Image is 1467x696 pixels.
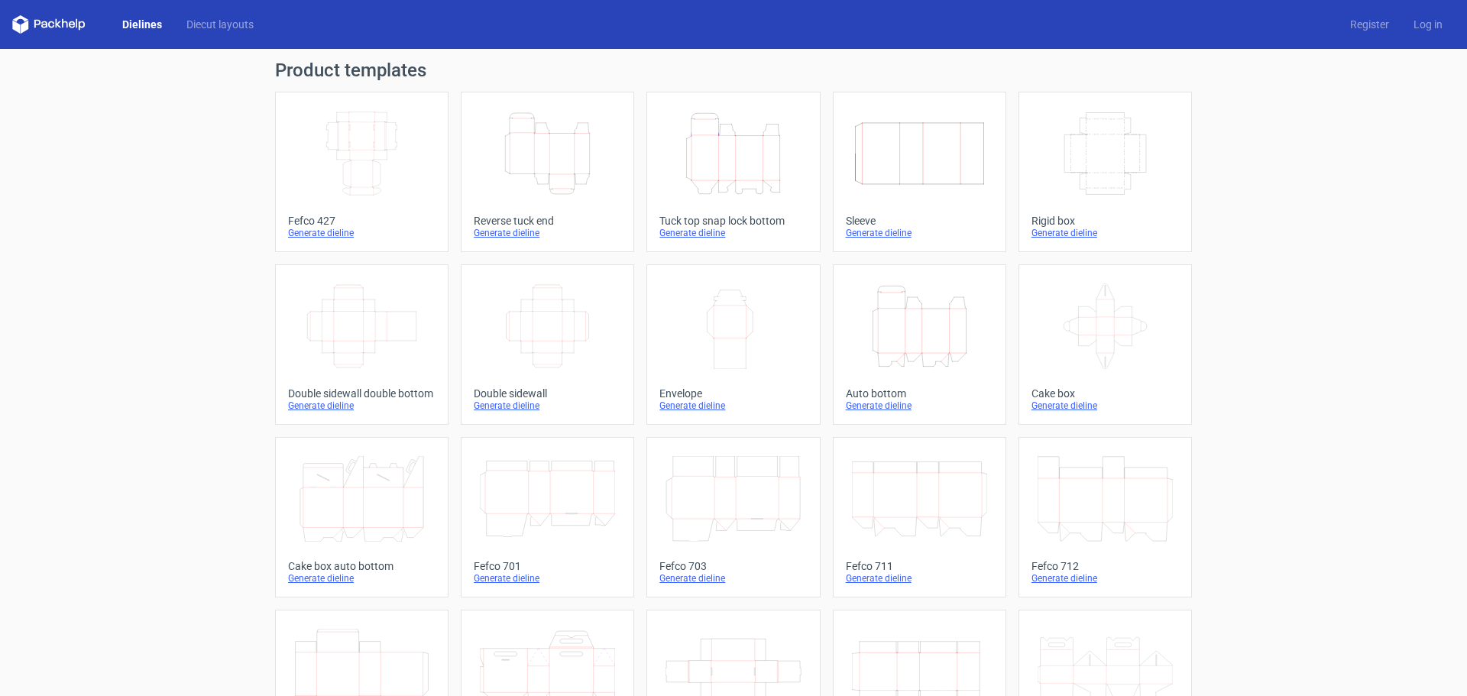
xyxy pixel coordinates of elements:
[1031,572,1179,584] div: Generate dieline
[833,437,1006,597] a: Fefco 711Generate dieline
[174,17,266,32] a: Diecut layouts
[846,215,993,227] div: Sleeve
[1031,215,1179,227] div: Rigid box
[646,437,820,597] a: Fefco 703Generate dieline
[474,560,621,572] div: Fefco 701
[659,560,807,572] div: Fefco 703
[474,387,621,400] div: Double sidewall
[275,61,1192,79] h1: Product templates
[288,560,436,572] div: Cake box auto bottom
[846,572,993,584] div: Generate dieline
[1401,17,1455,32] a: Log in
[646,92,820,252] a: Tuck top snap lock bottomGenerate dieline
[1031,560,1179,572] div: Fefco 712
[833,92,1006,252] a: SleeveGenerate dieline
[646,264,820,425] a: EnvelopeGenerate dieline
[833,264,1006,425] a: Auto bottomGenerate dieline
[1338,17,1401,32] a: Register
[659,215,807,227] div: Tuck top snap lock bottom
[275,264,449,425] a: Double sidewall double bottomGenerate dieline
[474,227,621,239] div: Generate dieline
[474,400,621,412] div: Generate dieline
[659,227,807,239] div: Generate dieline
[288,215,436,227] div: Fefco 427
[1018,437,1192,597] a: Fefco 712Generate dieline
[275,92,449,252] a: Fefco 427Generate dieline
[461,92,634,252] a: Reverse tuck endGenerate dieline
[846,400,993,412] div: Generate dieline
[461,264,634,425] a: Double sidewallGenerate dieline
[275,437,449,597] a: Cake box auto bottomGenerate dieline
[288,387,436,400] div: Double sidewall double bottom
[461,437,634,597] a: Fefco 701Generate dieline
[659,400,807,412] div: Generate dieline
[659,572,807,584] div: Generate dieline
[1018,92,1192,252] a: Rigid boxGenerate dieline
[1031,227,1179,239] div: Generate dieline
[288,400,436,412] div: Generate dieline
[288,227,436,239] div: Generate dieline
[846,560,993,572] div: Fefco 711
[288,572,436,584] div: Generate dieline
[659,387,807,400] div: Envelope
[846,227,993,239] div: Generate dieline
[110,17,174,32] a: Dielines
[474,215,621,227] div: Reverse tuck end
[1031,387,1179,400] div: Cake box
[1018,264,1192,425] a: Cake boxGenerate dieline
[846,387,993,400] div: Auto bottom
[1031,400,1179,412] div: Generate dieline
[474,572,621,584] div: Generate dieline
